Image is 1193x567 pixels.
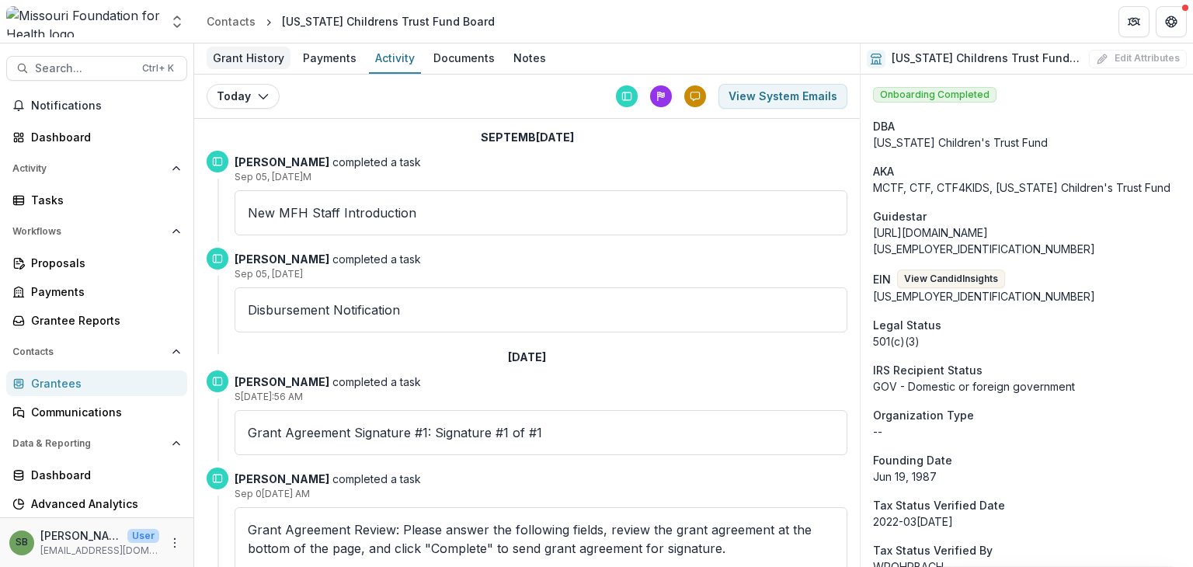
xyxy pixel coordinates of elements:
[873,163,894,179] span: AKA
[1118,6,1150,37] button: Partners
[1156,6,1187,37] button: Get Help
[35,62,133,75] span: Search...
[200,10,262,33] a: Contacts
[235,170,847,184] p: Sep 05, [DATE]M
[6,462,187,488] a: Dashboard
[427,47,501,69] div: Documents
[873,87,996,103] span: Onboarding Completed
[248,203,834,222] p: New MFH Staff Introduction
[31,255,175,271] div: Proposals
[200,10,501,33] nav: breadcrumb
[6,431,187,456] button: Open Data & Reporting
[207,13,256,30] div: Contacts
[873,208,927,224] span: Guidestar
[873,407,974,423] span: Organization Type
[31,375,175,391] div: Grantees
[235,390,847,404] p: S[DATE]:56 AM
[40,527,121,544] p: [PERSON_NAME]
[12,438,165,449] span: Data & Reporting
[31,129,175,145] div: Dashboard
[873,288,1181,304] div: [US_EMPLOYER_IDENTIFICATION_NUMBER]
[6,124,187,150] a: Dashboard
[166,6,188,37] button: Open entity switcher
[718,84,847,109] button: View System Emails
[235,472,329,485] strong: [PERSON_NAME]
[207,43,290,74] a: Grant History
[31,192,175,208] div: Tasks
[248,520,834,558] p: Grant Agreement Review: Please answer the following fields, review the grant agreement at the bot...
[427,43,501,74] a: Documents
[873,468,1181,485] div: Jun 19, 1987
[6,339,187,364] button: Open Contacts
[139,60,177,77] div: Ctrl + K
[873,317,941,333] span: Legal Status
[282,13,495,30] div: [US_STATE] Childrens Trust Fund Board
[235,487,847,501] p: Sep 0[DATE] AM
[207,47,290,69] div: Grant History
[6,156,187,181] button: Open Activity
[207,84,280,109] button: Today
[31,99,181,113] span: Notifications
[6,56,187,81] button: Search...
[127,529,159,543] p: User
[40,544,159,558] p: [EMAIL_ADDRESS][DOMAIN_NAME]
[873,378,1181,395] div: GOV - Domestic or foreign government
[873,452,952,468] span: Founding Date
[31,283,175,300] div: Payments
[235,252,329,266] strong: [PERSON_NAME]
[873,271,891,287] p: EIN
[6,491,187,517] a: Advanced Analytics
[31,404,175,420] div: Communications
[508,351,546,364] h2: [DATE]
[12,346,165,357] span: Contacts
[6,93,187,118] button: Notifications
[235,155,329,169] strong: [PERSON_NAME]
[873,362,983,378] span: IRS Recipient Status
[873,179,1181,196] p: MCTF, CTF, CTF4KIDS, [US_STATE] Children's Trust Fund
[481,131,574,144] h2: Septemb[DATE]
[235,374,847,390] p: completed a task
[873,513,1181,530] p: 2022-03[DATE]
[873,224,1181,257] div: [URL][DOMAIN_NAME][US_EMPLOYER_IDENTIFICATION_NUMBER]
[369,47,421,69] div: Activity
[6,308,187,333] a: Grantee Reports
[507,43,552,74] a: Notes
[6,370,187,396] a: Grantees
[165,534,184,552] button: More
[1089,50,1187,68] button: Edit Attributes
[297,47,363,69] div: Payments
[873,333,1181,350] div: 501(c)(3)
[6,250,187,276] a: Proposals
[235,375,329,388] strong: [PERSON_NAME]
[235,251,847,267] p: completed a task
[873,423,1181,440] p: --
[897,270,1005,288] button: View CandidInsights
[873,118,895,134] span: DBA
[6,6,160,37] img: Missouri Foundation for Health logo
[248,423,834,442] p: Grant Agreement Signature #1: Signature #1 of #1
[31,467,175,483] div: Dashboard
[12,226,165,237] span: Workflows
[31,496,175,512] div: Advanced Analytics
[235,154,847,170] p: completed a task
[6,399,187,425] a: Communications
[369,43,421,74] a: Activity
[507,47,552,69] div: Notes
[31,312,175,329] div: Grantee Reports
[873,497,1005,513] span: Tax Status Verified Date
[873,542,993,558] span: Tax Status Verified By
[235,471,847,487] p: completed a task
[235,267,847,281] p: Sep 05, [DATE]
[12,163,165,174] span: Activity
[297,43,363,74] a: Payments
[6,219,187,244] button: Open Workflows
[6,187,187,213] a: Tasks
[16,537,28,548] div: Samantha Bunk
[892,52,1083,65] h2: [US_STATE] Childrens Trust Fund Board
[248,301,834,319] p: Disbursement Notification
[873,134,1181,151] div: [US_STATE] Children's Trust Fund
[6,279,187,304] a: Payments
